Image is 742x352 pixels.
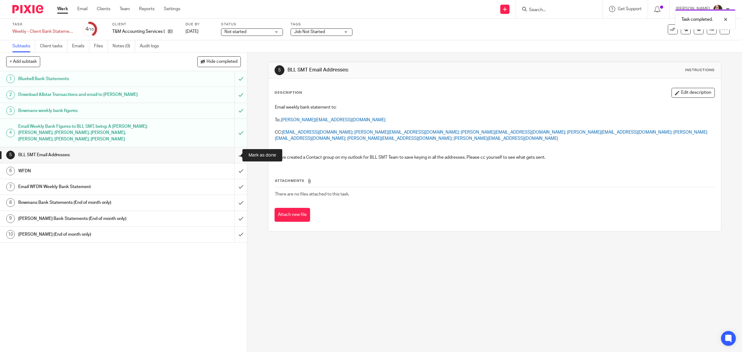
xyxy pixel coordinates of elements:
h1: Bowmans Bank Statements (End of month only) [18,198,158,207]
div: 1 [6,75,15,83]
div: 4 [6,129,15,137]
p: T&M Accounting Services Ltd [112,28,165,35]
a: Reports [139,6,155,12]
a: Subtasks [12,40,35,52]
div: 5 [275,65,284,75]
button: Hide completed [197,56,241,67]
p: Email weekly bank statement to: [275,104,715,110]
h1: [PERSON_NAME] Bank Statements (End of month only) [18,214,158,223]
div: 10 [6,230,15,239]
h1: [PERSON_NAME] (End of month only) [18,230,158,239]
span: Hide completed [207,59,237,64]
h1: Bowmans weekly bank figures [18,106,158,115]
a: Settings [164,6,180,12]
a: Audit logs [140,40,164,52]
div: Weekly - Client Bank Statements to Issue (Every [DATE]) [12,28,74,35]
a: Files [94,40,108,52]
div: 6 [6,167,15,175]
div: 2 [6,91,15,99]
h1: Download Allstar Transactions and email to [PERSON_NAME] [18,90,158,99]
label: Task [12,22,74,27]
h1: WFDN [18,166,158,176]
div: 8 [6,198,15,207]
label: Due by [185,22,213,27]
p: CC: [275,129,715,142]
span: Not started [224,30,246,34]
a: Notes (0) [113,40,135,52]
img: Pixie [12,5,43,13]
label: Client [112,22,178,27]
span: [EMAIL_ADDRESS][DOMAIN_NAME]; [PERSON_NAME][EMAIL_ADDRESS][DOMAIN_NAME]; [PERSON_NAME][EMAIL_ADDR... [275,130,707,141]
p: To: [275,117,715,123]
span: Attachments [275,179,305,182]
a: Client tasks [40,40,67,52]
label: Status [221,22,283,27]
a: Emails [72,40,89,52]
h1: BLL SMT Email Addresses: [288,67,508,73]
span: There are no files attached to this task. [275,192,349,196]
a: Work [57,6,68,12]
a: Email [77,6,87,12]
div: 4 [85,26,94,33]
h1: Email Weekly Bank Figures to BLL SMT, being: A [PERSON_NAME]; [PERSON_NAME], [PERSON_NAME], [PERS... [18,122,158,144]
div: 7 [6,182,15,191]
img: me.jpg [713,4,723,14]
div: 5 [6,151,15,159]
a: Clients [97,6,110,12]
label: Tags [291,22,352,27]
p: Description [275,90,302,95]
p: Task completed. [681,16,713,23]
div: 3 [6,106,15,115]
a: Team [120,6,130,12]
span: Job Not Started [294,30,325,34]
div: Instructions [685,68,715,73]
button: + Add subtask [6,56,40,67]
button: Attach new file [275,208,310,222]
span: [DATE] [185,29,198,34]
p: I have created a Contact group on my outlook for BLL SMT Team to save keying in all the addresses... [275,154,715,161]
button: Edit description [672,88,715,98]
div: 9 [6,214,15,223]
h1: Email WFDN Weekly Bank Statement [18,182,158,191]
span: .[PERSON_NAME][EMAIL_ADDRESS][DOMAIN_NAME] [280,118,386,122]
h1: Bluebell Bank Statements [18,74,158,84]
h1: BLL SMT Email Addresses: [18,150,158,160]
div: Weekly - Client Bank Statements to Issue (Every Monday) [12,28,74,35]
small: /10 [88,28,94,31]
